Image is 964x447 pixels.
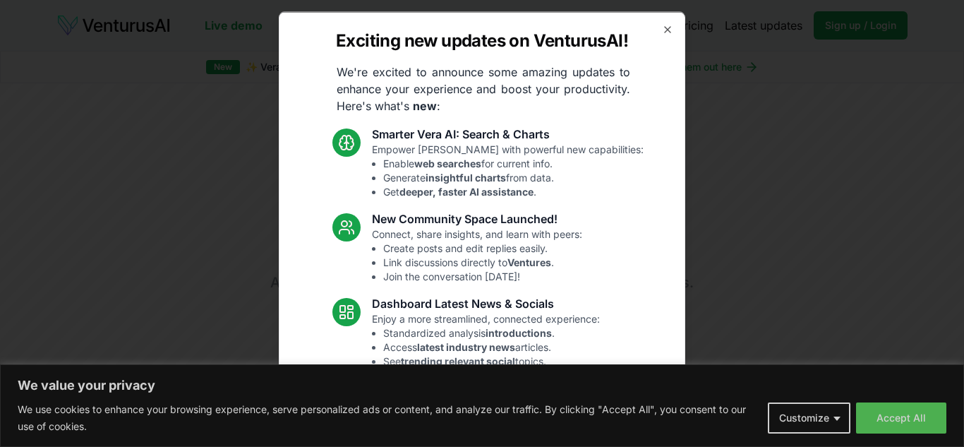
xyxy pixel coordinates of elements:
[372,379,589,396] h3: Fixes and UI Polish
[383,255,582,269] li: Link discussions directly to .
[399,185,534,197] strong: deeper, faster AI assistance
[372,125,644,142] h3: Smarter Vera AI: Search & Charts
[383,156,644,170] li: Enable for current info.
[383,424,589,439] li: Fixed mobile chat & sidebar glitches.
[372,142,644,198] p: Empower [PERSON_NAME] with powerful new capabilities:
[325,63,641,114] p: We're excited to announce some amazing updates to enhance your experience and boost your producti...
[383,410,589,424] li: Resolved Vera chart loading issue.
[383,170,644,184] li: Generate from data.
[372,294,600,311] h3: Dashboard Latest News & Socials
[383,326,600,340] li: Standardized analysis .
[372,311,600,368] p: Enjoy a more streamlined, connected experience:
[413,98,437,112] strong: new
[414,157,481,169] strong: web searches
[507,256,551,268] strong: Ventures
[372,210,582,227] h3: New Community Space Launched!
[486,326,552,338] strong: introductions
[383,340,600,354] li: Access articles.
[426,171,506,183] strong: insightful charts
[383,241,582,255] li: Create posts and edit replies easily.
[401,354,515,366] strong: trending relevant social
[417,340,515,352] strong: latest industry news
[336,29,628,52] h2: Exciting new updates on VenturusAI!
[372,227,582,283] p: Connect, share insights, and learn with peers:
[383,269,582,283] li: Join the conversation [DATE]!
[383,184,644,198] li: Get .
[383,354,600,368] li: See topics.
